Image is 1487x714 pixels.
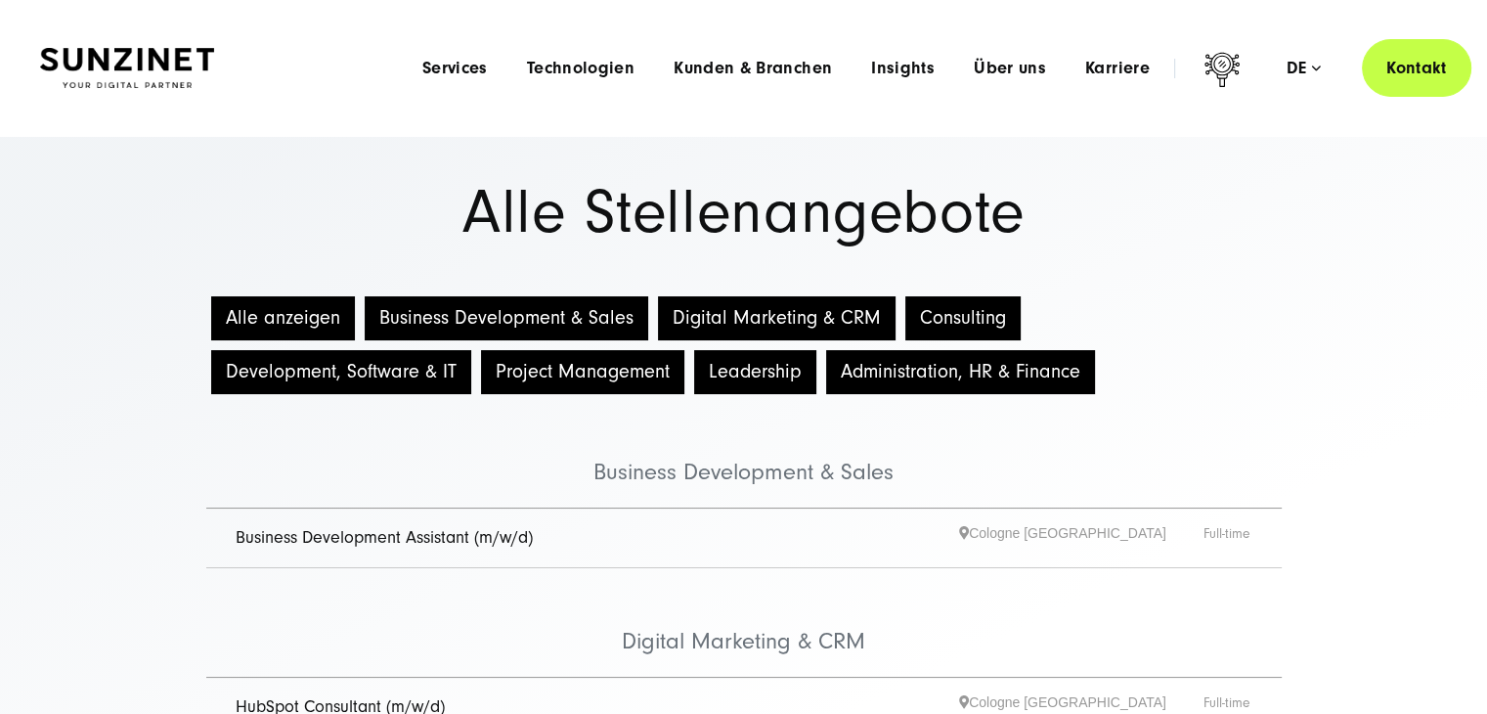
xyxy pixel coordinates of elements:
[527,59,634,78] a: Technologien
[959,523,1203,554] span: Cologne [GEOGRAPHIC_DATA]
[871,59,935,78] a: Insights
[40,183,1448,243] h1: Alle Stellenangebote
[422,59,488,78] a: Services
[206,568,1282,678] li: Digital Marketing & CRM
[236,527,533,548] a: Business Development Assistant (m/w/d)
[1287,59,1321,78] div: de
[674,59,832,78] a: Kunden & Branchen
[1362,39,1471,97] a: Kontakt
[211,296,355,340] button: Alle anzeigen
[1203,523,1252,554] span: Full-time
[40,48,214,89] img: SUNZINET Full Service Digital Agentur
[694,350,816,394] button: Leadership
[1085,59,1150,78] a: Karriere
[211,350,471,394] button: Development, Software & IT
[974,59,1046,78] a: Über uns
[481,350,684,394] button: Project Management
[365,296,648,340] button: Business Development & Sales
[658,296,896,340] button: Digital Marketing & CRM
[206,399,1282,509] li: Business Development & Sales
[826,350,1095,394] button: Administration, HR & Finance
[905,296,1021,340] button: Consulting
